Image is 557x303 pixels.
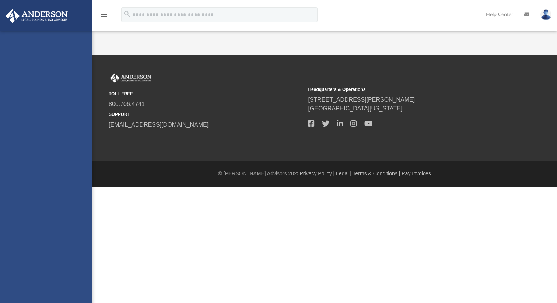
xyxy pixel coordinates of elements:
a: [EMAIL_ADDRESS][DOMAIN_NAME] [109,121,209,128]
a: 800.706.4741 [109,101,145,107]
div: © [PERSON_NAME] Advisors 2025 [92,170,557,177]
img: User Pic [540,9,551,20]
small: TOLL FREE [109,91,303,97]
small: Headquarters & Operations [308,86,502,93]
img: Anderson Advisors Platinum Portal [3,9,70,23]
i: search [123,10,131,18]
a: Privacy Policy | [300,170,335,176]
a: Terms & Conditions | [353,170,400,176]
a: Legal | [336,170,351,176]
a: [STREET_ADDRESS][PERSON_NAME] [308,96,415,103]
small: SUPPORT [109,111,303,118]
a: menu [99,14,108,19]
i: menu [99,10,108,19]
a: Pay Invoices [402,170,431,176]
img: Anderson Advisors Platinum Portal [109,73,153,83]
a: [GEOGRAPHIC_DATA][US_STATE] [308,105,402,112]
